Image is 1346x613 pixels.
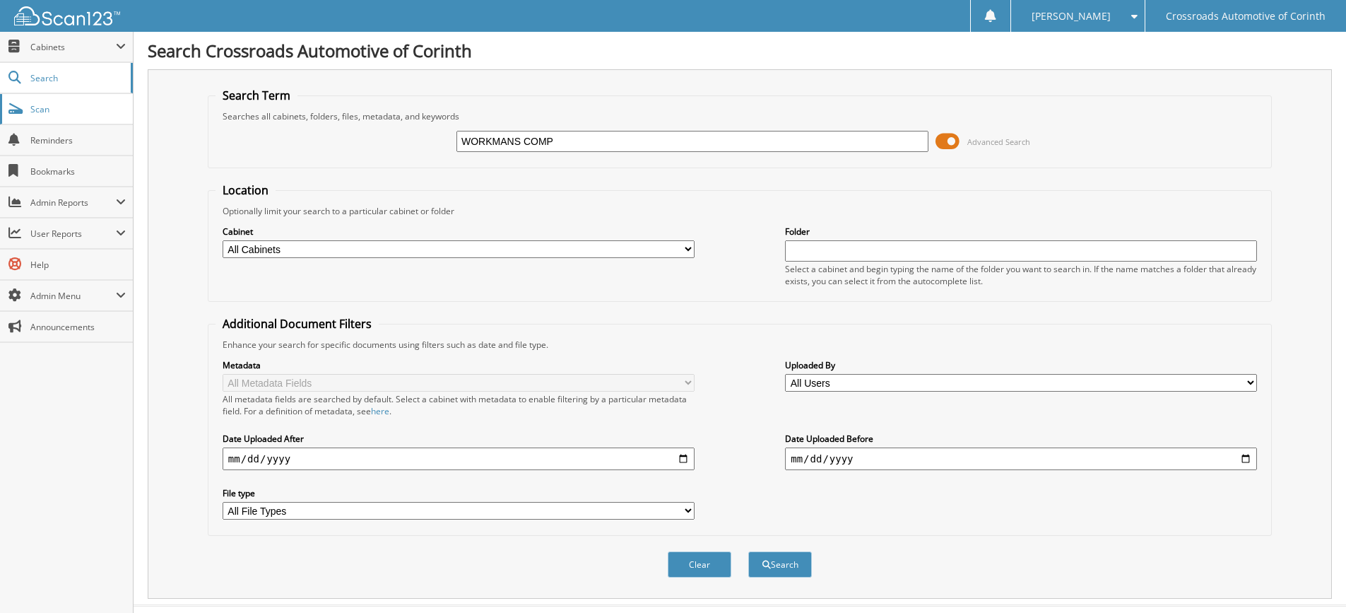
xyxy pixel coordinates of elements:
[216,339,1264,351] div: Enhance your search for specific documents using filters such as date and file type.
[30,165,126,177] span: Bookmarks
[223,433,695,445] label: Date Uploaded After
[748,551,812,578] button: Search
[785,359,1257,371] label: Uploaded By
[30,41,116,53] span: Cabinets
[223,448,695,470] input: start
[785,226,1257,238] label: Folder
[216,205,1264,217] div: Optionally limit your search to a particular cabinet or folder
[223,487,695,499] label: File type
[30,321,126,333] span: Announcements
[785,263,1257,287] div: Select a cabinet and begin typing the name of the folder you want to search in. If the name match...
[148,39,1332,62] h1: Search Crossroads Automotive of Corinth
[30,259,126,271] span: Help
[30,197,116,209] span: Admin Reports
[223,226,695,238] label: Cabinet
[216,182,276,198] legend: Location
[216,88,297,103] legend: Search Term
[1275,545,1346,613] iframe: Chat Widget
[30,72,124,84] span: Search
[785,433,1257,445] label: Date Uploaded Before
[30,103,126,115] span: Scan
[223,393,695,417] div: All metadata fields are searched by default. Select a cabinet with metadata to enable filtering b...
[668,551,731,578] button: Clear
[30,228,116,240] span: User Reports
[967,136,1030,147] span: Advanced Search
[30,134,126,146] span: Reminders
[216,316,379,332] legend: Additional Document Filters
[371,405,389,417] a: here
[785,448,1257,470] input: end
[223,359,695,371] label: Metadata
[14,6,120,25] img: scan123-logo-white.svg
[1032,12,1111,21] span: [PERSON_NAME]
[30,290,116,302] span: Admin Menu
[216,110,1264,122] div: Searches all cabinets, folders, files, metadata, and keywords
[1166,12,1326,21] span: Crossroads Automotive of Corinth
